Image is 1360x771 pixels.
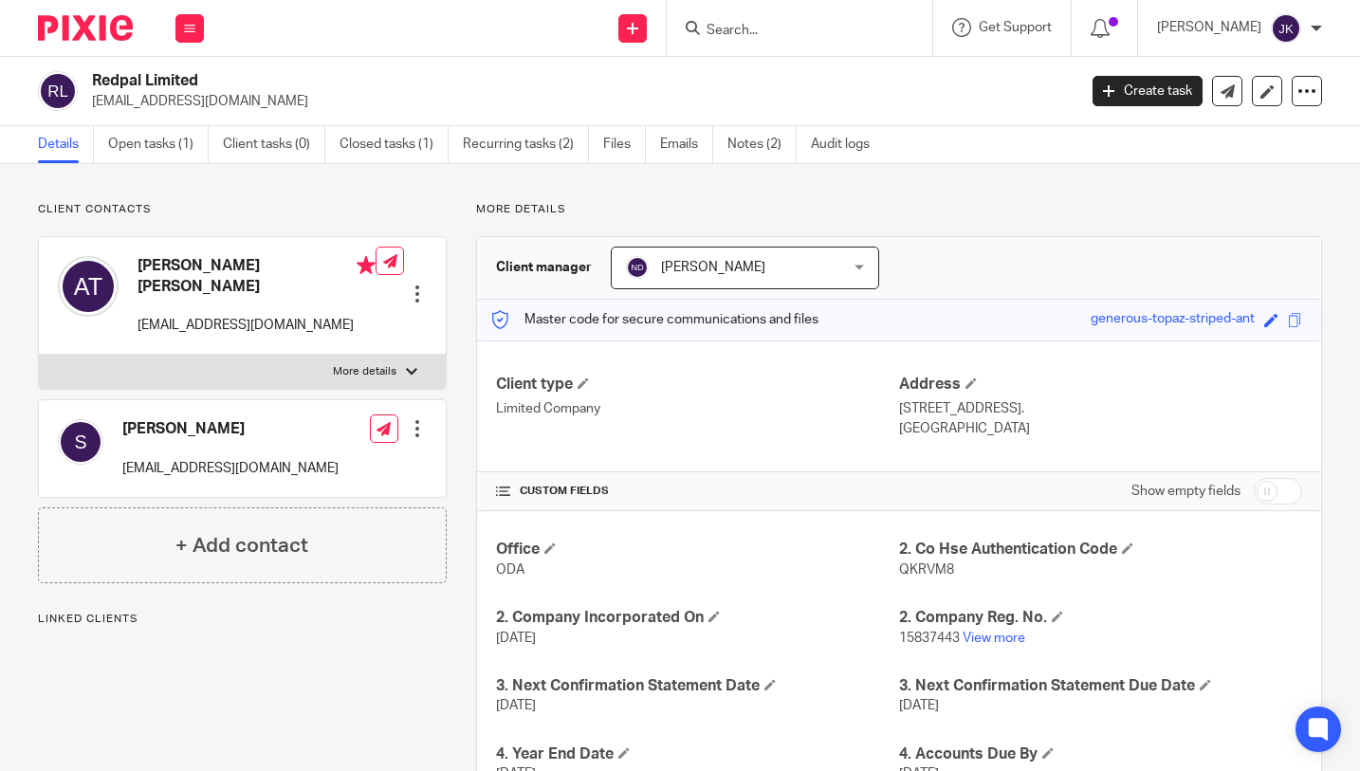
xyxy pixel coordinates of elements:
p: Limited Company [496,399,899,418]
h4: + Add contact [175,531,308,560]
div: generous-topaz-striped-ant [1091,309,1255,331]
a: Closed tasks (1) [340,126,449,163]
img: svg%3E [38,71,78,111]
a: Client tasks (0) [223,126,325,163]
span: [DATE] [899,699,939,712]
h4: Address [899,375,1302,395]
span: [DATE] [496,632,536,645]
h3: Client manager [496,258,592,277]
h4: [PERSON_NAME] [122,419,339,439]
h2: Redpal Limited [92,71,870,91]
img: svg%3E [58,256,119,317]
span: [PERSON_NAME] [661,261,765,274]
h4: 2. Co Hse Authentication Code [899,540,1302,560]
a: Details [38,126,94,163]
p: [PERSON_NAME] [1157,18,1261,37]
img: svg%3E [626,256,649,279]
span: 15837443 [899,632,960,645]
i: Primary [357,256,376,275]
p: [GEOGRAPHIC_DATA] [899,419,1302,438]
p: Client contacts [38,202,447,217]
h4: [PERSON_NAME] [PERSON_NAME] [138,256,376,297]
h4: CUSTOM FIELDS [496,484,899,499]
img: svg%3E [58,419,103,465]
span: QKRVM8 [899,563,954,577]
p: [STREET_ADDRESS]. [899,399,1302,418]
h4: 3. Next Confirmation Statement Due Date [899,676,1302,696]
a: Audit logs [811,126,884,163]
p: [EMAIL_ADDRESS][DOMAIN_NAME] [122,459,339,478]
span: [DATE] [496,699,536,712]
h4: 2. Company Incorporated On [496,608,899,628]
label: Show empty fields [1131,482,1241,501]
h4: Office [496,540,899,560]
h4: 2. Company Reg. No. [899,608,1302,628]
h4: 3. Next Confirmation Statement Date [496,676,899,696]
h4: 4. Year End Date [496,744,899,764]
a: Create task [1093,76,1203,106]
a: Emails [660,126,713,163]
a: Open tasks (1) [108,126,209,163]
p: [EMAIL_ADDRESS][DOMAIN_NAME] [92,92,1064,111]
h4: Client type [496,375,899,395]
img: svg%3E [1271,13,1301,44]
p: Master code for secure communications and files [491,310,818,329]
a: Files [603,126,646,163]
a: View more [963,632,1025,645]
span: ODA [496,563,524,577]
p: [EMAIL_ADDRESS][DOMAIN_NAME] [138,316,376,335]
p: Linked clients [38,612,447,627]
a: Recurring tasks (2) [463,126,589,163]
span: Get Support [979,21,1052,34]
p: More details [476,202,1322,217]
h4: 4. Accounts Due By [899,744,1302,764]
a: Notes (2) [727,126,797,163]
img: Pixie [38,15,133,41]
input: Search [705,23,875,40]
p: More details [333,364,396,379]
